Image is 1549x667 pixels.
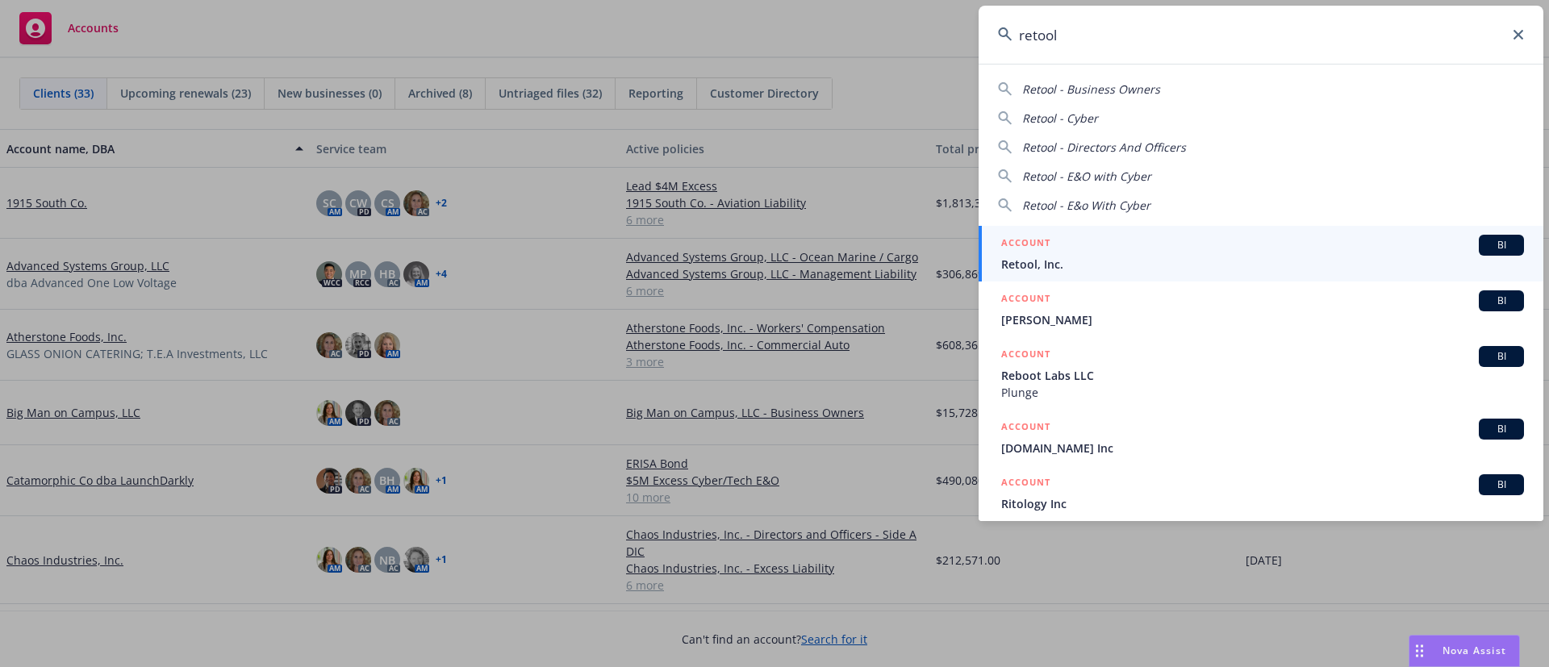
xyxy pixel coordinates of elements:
[1001,256,1524,273] span: Retool, Inc.
[1485,349,1518,364] span: BI
[979,410,1543,465] a: ACCOUNTBI[DOMAIN_NAME] Inc
[1485,477,1518,492] span: BI
[979,465,1543,521] a: ACCOUNTBIRitology Inc
[1001,346,1050,365] h5: ACCOUNT
[1409,635,1520,667] button: Nova Assist
[1485,238,1518,252] span: BI
[1022,198,1150,213] span: Retool - E&o With Cyber
[1485,422,1518,436] span: BI
[979,337,1543,410] a: ACCOUNTBIReboot Labs LLCPlunge
[1001,311,1524,328] span: [PERSON_NAME]
[1001,367,1524,384] span: Reboot Labs LLC
[1022,81,1160,97] span: Retool - Business Owners
[979,226,1543,281] a: ACCOUNTBIRetool, Inc.
[1409,636,1430,666] div: Drag to move
[1001,474,1050,494] h5: ACCOUNT
[1443,644,1506,657] span: Nova Assist
[1001,495,1524,512] span: Ritology Inc
[1022,140,1186,155] span: Retool - Directors And Officers
[1001,290,1050,310] h5: ACCOUNT
[979,6,1543,64] input: Search...
[1001,235,1050,254] h5: ACCOUNT
[1001,384,1524,401] span: Plunge
[1022,169,1151,184] span: Retool - E&O with Cyber
[1485,294,1518,308] span: BI
[1022,110,1098,126] span: Retool - Cyber
[1001,440,1524,456] span: [DOMAIN_NAME] Inc
[1001,419,1050,438] h5: ACCOUNT
[979,281,1543,337] a: ACCOUNTBI[PERSON_NAME]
